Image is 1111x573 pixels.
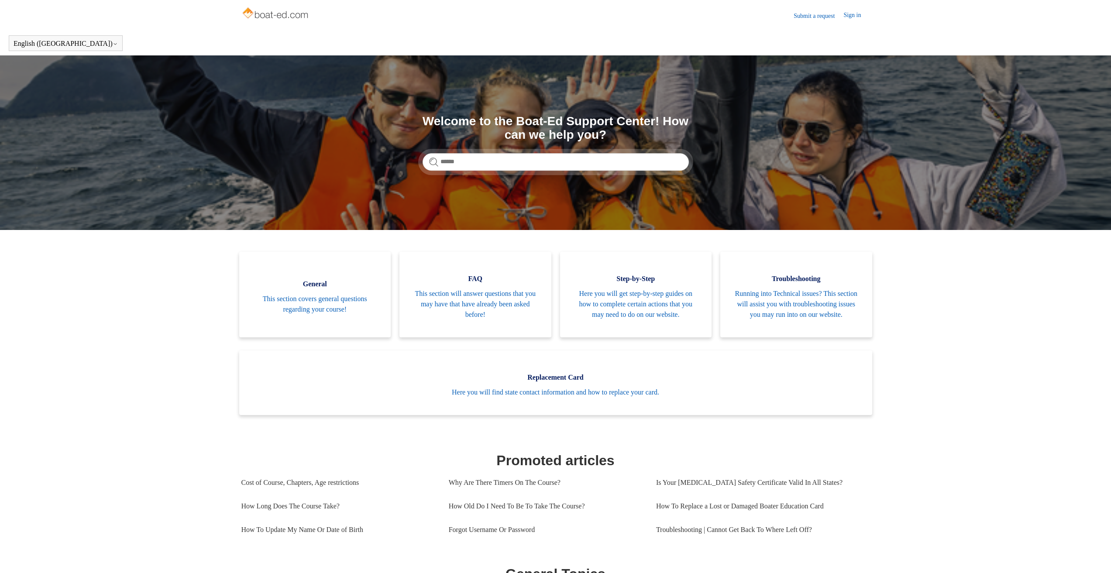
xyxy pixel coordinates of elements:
div: Live chat [1082,544,1104,566]
a: How Old Do I Need To Be To Take The Course? [449,494,643,518]
span: FAQ [413,274,538,284]
a: Troubleshooting Running into Technical issues? This section will assist you with troubleshooting ... [720,252,872,337]
a: Troubleshooting | Cannot Get Back To Where Left Off? [656,518,863,542]
span: Replacement Card [252,372,859,383]
span: This section will answer questions that you may have that have already been asked before! [413,288,538,320]
h1: Welcome to the Boat-Ed Support Center! How can we help you? [423,115,689,142]
span: This section covers general questions regarding your course! [252,294,378,315]
a: Submit a request [794,11,843,21]
a: General This section covers general questions regarding your course! [239,252,391,337]
a: How Long Does The Course Take? [241,494,436,518]
span: Step-by-Step [573,274,699,284]
a: How To Replace a Lost or Damaged Boater Education Card [656,494,863,518]
a: Cost of Course, Chapters, Age restrictions [241,471,436,494]
a: Replacement Card Here you will find state contact information and how to replace your card. [239,350,872,415]
a: How To Update My Name Or Date of Birth [241,518,436,542]
span: Running into Technical issues? This section will assist you with troubleshooting issues you may r... [733,288,859,320]
button: English ([GEOGRAPHIC_DATA]) [14,40,118,48]
img: Boat-Ed Help Center home page [241,5,311,23]
a: Why Are There Timers On The Course? [449,471,643,494]
span: Here you will get step-by-step guides on how to complete certain actions that you may need to do ... [573,288,699,320]
span: Here you will find state contact information and how to replace your card. [252,387,859,398]
span: General [252,279,378,289]
a: Forgot Username Or Password [449,518,643,542]
a: Is Your [MEDICAL_DATA] Safety Certificate Valid In All States? [656,471,863,494]
h1: Promoted articles [241,450,870,471]
a: FAQ This section will answer questions that you may have that have already been asked before! [399,252,551,337]
span: Troubleshooting [733,274,859,284]
a: Sign in [843,10,870,21]
input: Search [423,153,689,171]
a: Step-by-Step Here you will get step-by-step guides on how to complete certain actions that you ma... [560,252,712,337]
